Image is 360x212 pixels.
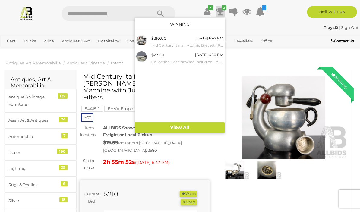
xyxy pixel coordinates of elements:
[170,22,190,26] a: Winning
[208,5,213,10] i: ✔
[21,36,38,46] a: Trucks
[331,38,355,44] a: Contact Us
[151,42,223,49] small: Mid Century Italian Atomic Brevetti [PERSON_NAME] Milano Coffee Machine with Jug, Basket and Two ...
[256,6,265,17] a: 1
[151,59,223,65] small: Collection Corningware Including Four Lidded Casseroles, Two Oven Warming Trays and MOre
[324,25,339,30] a: Trays
[195,51,223,58] div: [DATE] 6:50 PM
[324,25,338,30] strong: Trays
[222,5,226,10] i: 2
[195,35,223,42] div: [DATE] 6:47 PM
[145,6,175,21] button: Search
[124,36,143,46] a: Charity
[151,51,164,58] div: $27.00
[19,6,33,20] img: Allbids.com.au
[59,36,92,46] a: Antiques & Art
[5,36,18,46] a: Cars
[262,5,266,10] i: 1
[307,6,357,18] a: Sell with us
[41,36,56,46] a: Wine
[135,33,225,50] a: $210.00 [DATE] 6:47 PM Mid Century Italian Atomic Brevetti [PERSON_NAME] Milano Coffee Machine wi...
[331,39,354,43] b: Contact Us
[339,25,340,30] span: |
[216,6,225,17] a: 2
[232,36,256,46] a: Jewellery
[136,51,147,62] img: 54591-2a.JPG
[341,25,358,30] a: Sign Out
[136,35,147,45] img: 54415-1a.jpg
[151,35,166,42] div: $210.00
[258,36,275,46] a: Office
[5,46,22,56] a: Sports
[135,122,225,133] a: View All
[95,36,122,46] a: Hospitality
[135,50,225,67] a: $27.00 [DATE] 6:50 PM Collection Corningware Including Four Lidded Casseroles, Two Oven Warming T...
[203,6,212,17] a: ✔
[25,46,72,56] a: [GEOGRAPHIC_DATA]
